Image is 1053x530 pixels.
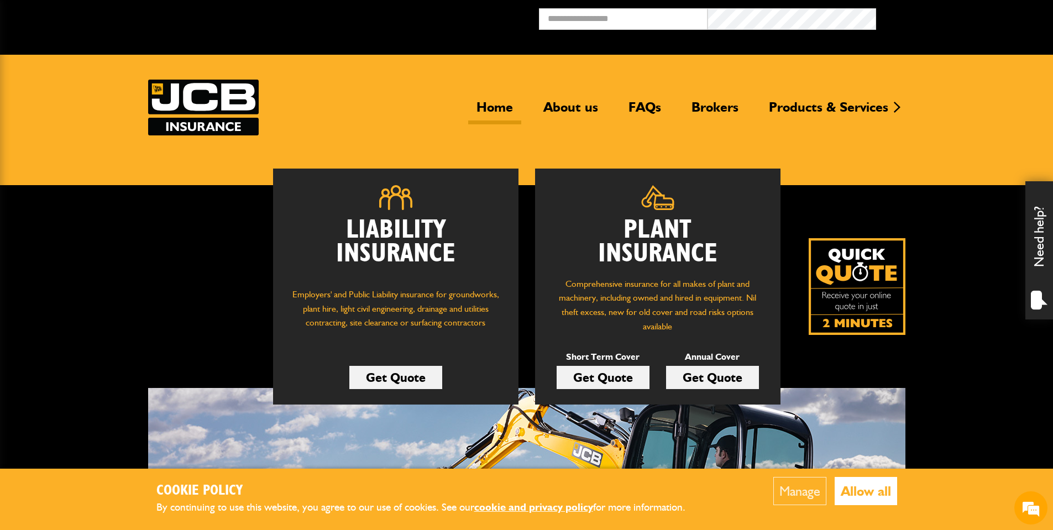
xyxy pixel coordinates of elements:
p: By continuing to use this website, you agree to our use of cookies. See our for more information. [156,499,704,516]
button: Allow all [835,477,897,505]
a: About us [535,99,606,124]
div: Need help? [1025,181,1053,319]
a: FAQs [620,99,669,124]
div: Navigation go back [12,61,29,77]
a: Products & Services [761,99,897,124]
p: Comprehensive insurance for all makes of plant and machinery, including owned and hired in equipm... [552,277,764,333]
a: Get Quote [666,366,759,389]
span: I would like to discuss an existing policy (including short term hired in plant) [14,169,196,200]
span: I am looking to purchase insurance / I have a question about a quote I am doing [14,133,196,164]
span: I have an error message [95,108,196,127]
span: I do not know the serial number of the item I am trying to insure [14,242,196,273]
div: JCB Insurance [74,62,202,77]
a: cookie and privacy policy [474,501,593,513]
a: Get your insurance quote isn just 2-minutes [809,238,905,335]
p: Employers' and Public Liability insurance for groundworks, plant hire, light civil engineering, d... [290,287,502,340]
span: What do JCB's plant policies cover? [54,279,196,297]
a: Get Quote [557,366,649,389]
span: I do not know the make/model of the item I am hiring [14,206,196,237]
button: Manage [773,477,826,505]
h2: Liability Insurance [290,218,502,277]
h2: Plant Insurance [552,218,764,266]
p: Annual Cover [666,350,759,364]
img: Quick Quote [809,238,905,335]
a: Brokers [683,99,747,124]
img: JCB Insurance Services logo [148,80,259,135]
a: Get Quote [349,366,442,389]
h2: Cookie Policy [156,482,704,500]
a: Home [468,99,521,124]
textarea: Type your message and hit 'Enter' [6,322,211,361]
img: d_20077148190_operators_62643000001515001 [35,61,63,77]
p: Short Term Cover [557,350,649,364]
a: JCB Insurance Services [148,80,259,135]
button: Broker Login [876,8,1045,25]
div: Minimize live chat window [181,6,208,32]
